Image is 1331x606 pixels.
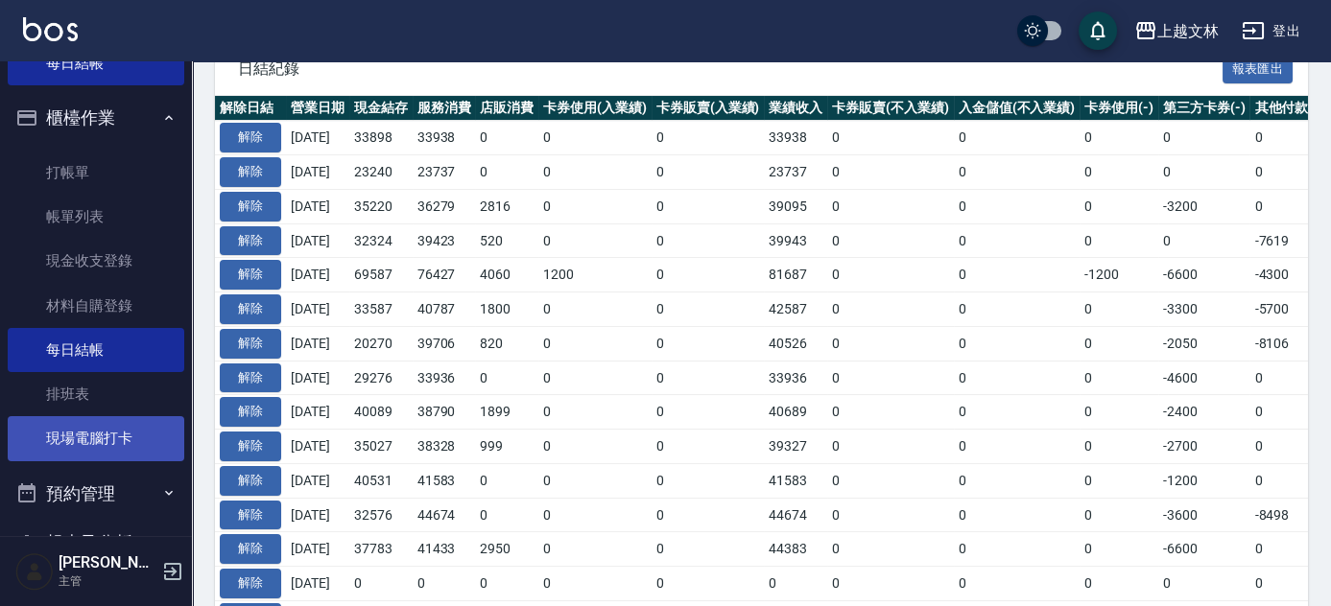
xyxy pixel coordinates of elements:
td: -3200 [1158,189,1250,223]
td: 36279 [413,189,476,223]
td: 0 [1080,223,1158,258]
th: 卡券販賣(入業績) [652,96,765,121]
td: 0 [538,463,652,498]
td: 39706 [413,326,476,361]
td: [DATE] [286,395,349,430]
td: [DATE] [286,189,349,223]
td: 39943 [764,223,827,258]
td: 69587 [349,258,413,292]
button: 解除 [220,260,281,290]
td: -3600 [1158,498,1250,532]
td: 0 [954,189,1081,223]
td: 0 [475,155,538,190]
th: 解除日結 [215,96,286,121]
td: [DATE] [286,155,349,190]
td: 1899 [475,395,538,430]
td: 0 [1080,532,1158,567]
button: 報表匯出 [1223,55,1294,84]
td: 0 [1080,292,1158,327]
button: 解除 [220,534,281,564]
td: 520 [475,223,538,258]
td: 0 [827,258,954,292]
th: 店販消費 [475,96,538,121]
td: 0 [827,361,954,395]
td: 23240 [349,155,413,190]
td: 0 [1080,430,1158,464]
td: 0 [538,189,652,223]
td: 0 [954,395,1081,430]
td: 0 [954,155,1081,190]
td: 0 [1080,498,1158,532]
td: 0 [954,223,1081,258]
td: 0 [1080,361,1158,395]
img: Person [15,552,54,591]
td: 40689 [764,395,827,430]
td: 38790 [413,395,476,430]
td: 0 [954,498,1081,532]
td: 0 [652,326,765,361]
td: -4600 [1158,361,1250,395]
td: 0 [652,463,765,498]
img: Logo [23,17,78,41]
td: 0 [954,463,1081,498]
td: 0 [1158,223,1250,258]
td: 0 [954,121,1081,155]
th: 業績收入 [764,96,827,121]
td: 0 [827,223,954,258]
td: 0 [827,567,954,601]
td: 0 [538,292,652,327]
td: [DATE] [286,292,349,327]
td: 32576 [349,498,413,532]
td: 0 [954,292,1081,327]
button: 櫃檯作業 [8,93,184,143]
div: 上越文林 [1157,19,1219,43]
td: 0 [538,498,652,532]
button: 解除 [220,363,281,393]
span: 日結紀錄 [238,59,1223,79]
td: 0 [764,567,827,601]
td: 76427 [413,258,476,292]
td: 33936 [764,361,827,395]
button: 解除 [220,226,281,256]
td: 0 [827,155,954,190]
td: [DATE] [286,326,349,361]
td: 42587 [764,292,827,327]
td: 0 [538,326,652,361]
td: 0 [652,189,765,223]
td: 41583 [764,463,827,498]
td: 0 [827,532,954,567]
button: 解除 [220,123,281,152]
td: -2400 [1158,395,1250,430]
td: 0 [538,567,652,601]
td: [DATE] [286,498,349,532]
td: 0 [652,155,765,190]
td: 35027 [349,430,413,464]
td: 40089 [349,395,413,430]
td: 0 [538,532,652,567]
button: 解除 [220,329,281,359]
td: 0 [538,430,652,464]
td: 0 [538,395,652,430]
th: 服務消費 [413,96,476,121]
td: 39095 [764,189,827,223]
button: 上越文林 [1127,12,1226,51]
td: 0 [349,567,413,601]
td: 0 [827,121,954,155]
td: 0 [1080,121,1158,155]
td: 35220 [349,189,413,223]
td: 32324 [349,223,413,258]
td: 0 [827,430,954,464]
th: 卡券販賣(不入業績) [827,96,954,121]
a: 報表匯出 [1223,58,1294,77]
td: 0 [538,361,652,395]
a: 現金收支登錄 [8,239,184,283]
button: 解除 [220,192,281,221]
td: 0 [475,498,538,532]
td: 0 [827,326,954,361]
td: 0 [538,155,652,190]
td: 0 [827,395,954,430]
button: 預約管理 [8,469,184,519]
td: 0 [1080,463,1158,498]
td: 0 [954,258,1081,292]
td: -1200 [1080,258,1158,292]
